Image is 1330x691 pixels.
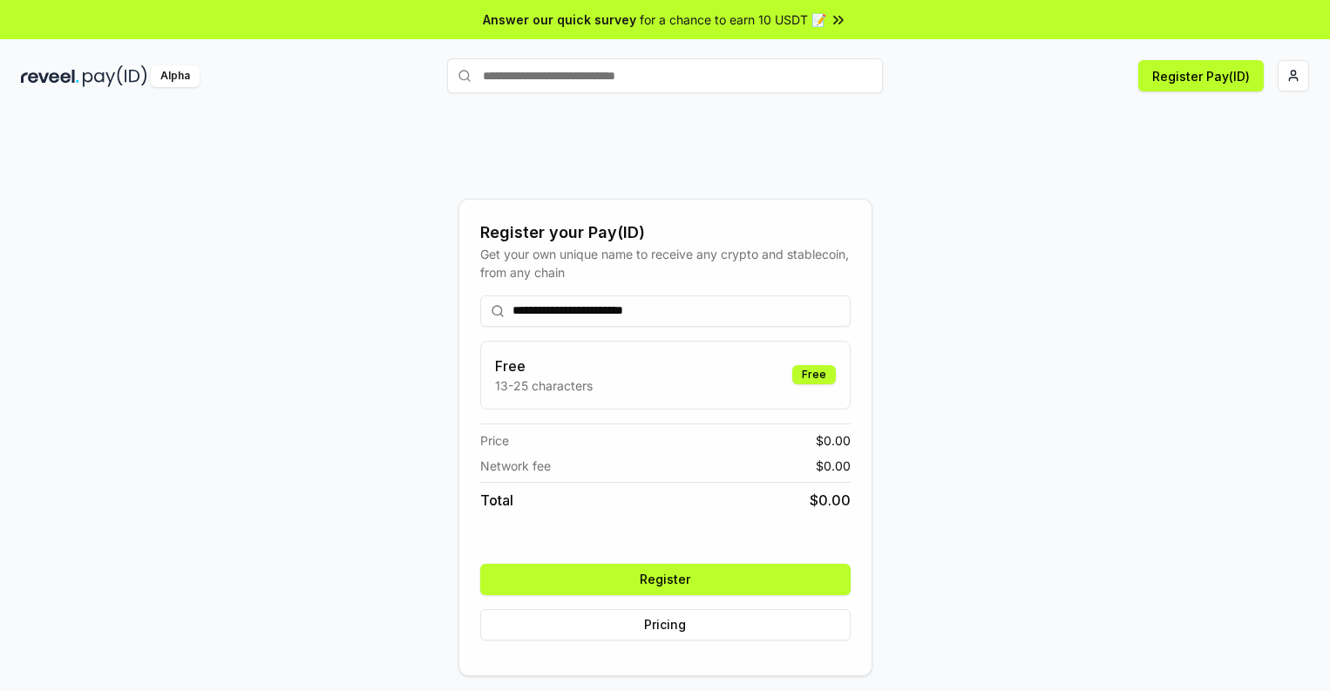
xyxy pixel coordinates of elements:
[480,431,509,450] span: Price
[495,356,593,376] h3: Free
[151,65,200,87] div: Alpha
[21,65,79,87] img: reveel_dark
[480,564,851,595] button: Register
[480,609,851,640] button: Pricing
[792,365,836,384] div: Free
[810,490,851,511] span: $ 0.00
[480,245,851,281] div: Get your own unique name to receive any crypto and stablecoin, from any chain
[483,10,636,29] span: Answer our quick survey
[480,220,851,245] div: Register your Pay(ID)
[480,457,551,475] span: Network fee
[480,490,513,511] span: Total
[1138,60,1264,91] button: Register Pay(ID)
[83,65,147,87] img: pay_id
[816,431,851,450] span: $ 0.00
[816,457,851,475] span: $ 0.00
[495,376,593,395] p: 13-25 characters
[640,10,826,29] span: for a chance to earn 10 USDT 📝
